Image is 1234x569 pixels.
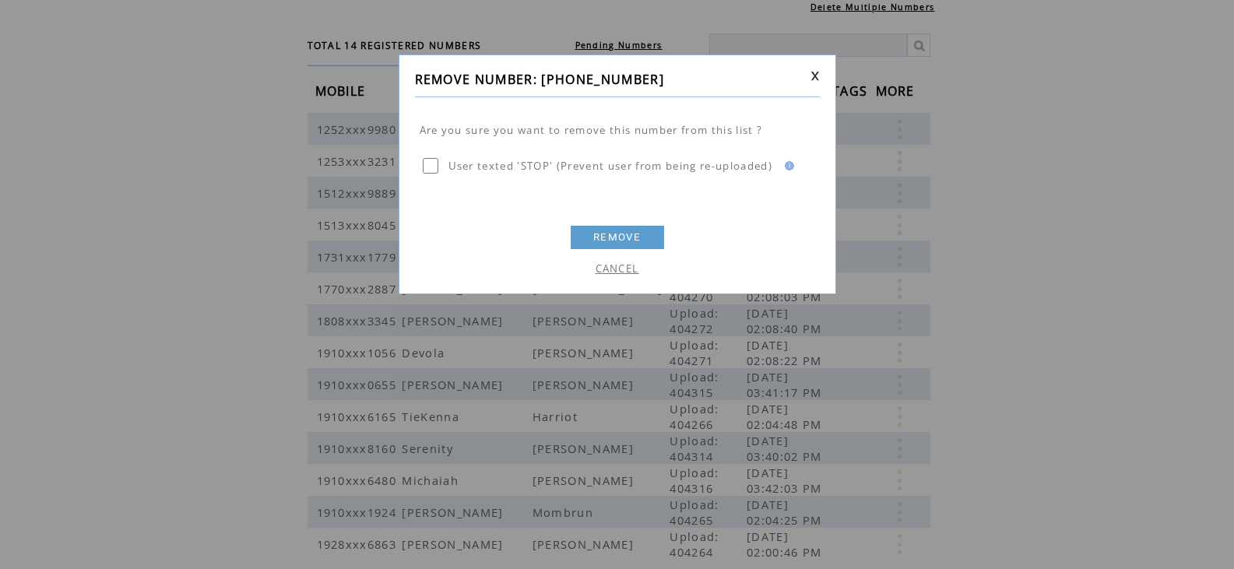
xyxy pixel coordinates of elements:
[571,226,664,249] a: REMOVE
[448,159,773,173] span: User texted 'STOP' (Prevent user from being re-uploaded)
[420,123,763,137] span: Are you sure you want to remove this number from this list ?
[415,71,665,88] span: REMOVE NUMBER: [PHONE_NUMBER]
[596,262,639,276] a: CANCEL
[780,161,794,170] img: help.gif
